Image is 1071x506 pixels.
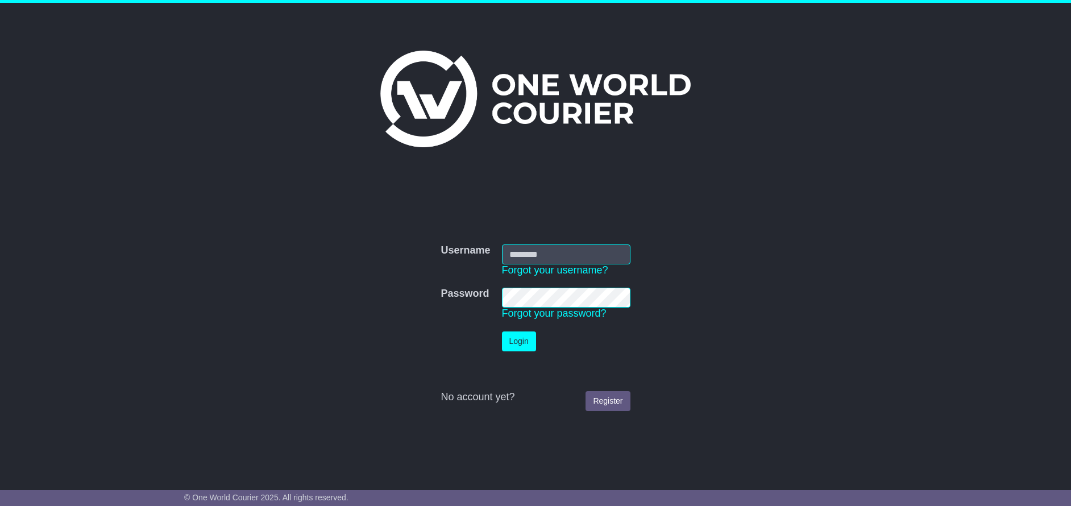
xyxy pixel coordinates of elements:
button: Login [502,331,536,351]
a: Register [586,391,630,411]
img: One World [380,51,691,147]
a: Forgot your username? [502,264,608,276]
div: No account yet? [441,391,630,404]
label: Password [441,288,489,300]
span: © One World Courier 2025. All rights reserved. [184,493,348,502]
label: Username [441,244,490,257]
a: Forgot your password? [502,308,607,319]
